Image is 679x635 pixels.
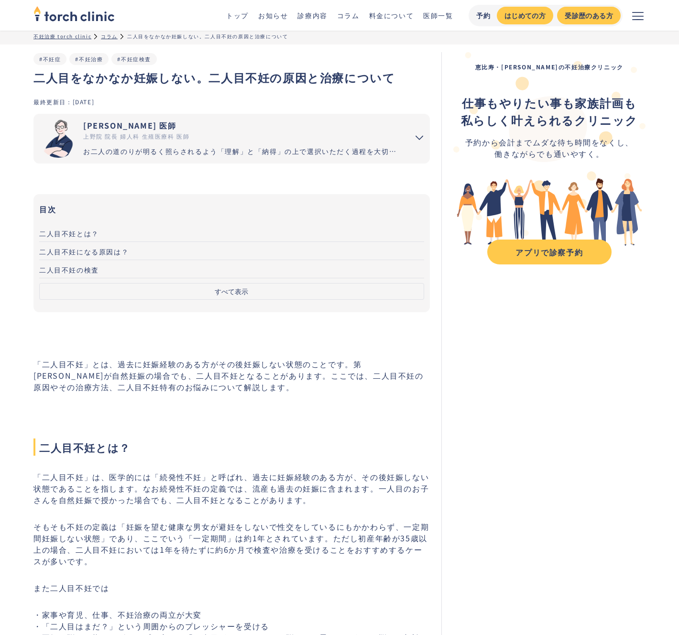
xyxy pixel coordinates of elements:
[496,246,603,258] div: アプリで診察予約
[504,11,546,21] div: はじめての方
[461,94,638,129] div: ‍ ‍
[461,136,638,159] div: 予約から会計までムダな待ち時間をなくし、 働きながらでも通いやすく。
[33,69,430,86] h1: 二人目をなかなか妊娠しない。二人目不妊の原因と治療について
[462,94,636,111] strong: 仕事もやりたい事も家族計画も
[33,7,115,24] a: home
[39,242,424,260] a: 二人目不妊になる原因は？
[83,146,401,156] div: お二人の道のりが明るく照らされるよう「理解」と「納得」の上で選択いただく過程を大切にしています。エビデンスに基づいた高水準の医療提供により「幸せな家族計画の実現」をお手伝いさせていただきます。
[497,7,553,24] a: はじめての方
[33,3,115,24] img: torch clinic
[39,224,424,242] a: 二人目不妊とは？
[475,63,624,71] strong: 恵比寿・[PERSON_NAME]の不妊治療クリニック
[297,11,327,20] a: 診療内容
[83,132,401,141] div: 上野院 院長 婦人科 生殖医療科 医師
[33,33,91,40] a: 不妊治療 torch clinic
[39,283,424,300] button: すべて表示
[75,55,103,63] a: #不妊治療
[557,7,621,24] a: 受診歴のある方
[487,240,612,264] a: アプリで診察予約
[258,11,288,20] a: お知らせ
[423,11,453,20] a: 医師一覧
[33,471,430,505] p: 「二人目不妊」は、医学的には「続発性不妊」と呼ばれ、過去に妊娠経験のある方が、その後妊娠しない状態であることを指します。なお続発性不妊の定義では、流産も過去の妊娠に含まれます。一人目のお子さんを...
[461,111,638,128] strong: 私らしく叶えられるクリニック
[226,11,249,20] a: トップ
[39,260,424,278] a: 二人目不妊の検査
[33,114,401,164] a: [PERSON_NAME] 医師 上野院 院長 婦人科 生殖医療科 医師 お二人の道のりが明るく照らされるよう「理解」と「納得」の上で選択いただく過程を大切にしています。エビデンスに基づいた高水...
[33,98,73,106] div: 最終更新日：
[39,229,99,238] span: 二人目不妊とは？
[337,11,360,20] a: コラム
[39,55,61,63] a: #不妊症
[101,33,118,40] a: コラム
[127,33,288,40] div: 二人目をなかなか妊娠しない。二人目不妊の原因と治療について
[33,582,430,593] p: また二人目不妊では
[33,114,430,164] summary: 市山 卓彦 [PERSON_NAME] 医師 上野院 院長 婦人科 生殖医療科 医師 お二人の道のりが明るく照らされるよう「理解」と「納得」の上で選択いただく過程を大切にしています。エビデンスに...
[39,265,99,274] span: 二人目不妊の検査
[39,247,129,256] span: 二人目不妊になる原因は？
[33,33,646,40] ul: パンくずリスト
[33,438,430,456] span: 二人目不妊とは？
[73,98,95,106] div: [DATE]
[39,120,77,158] img: 市山 卓彦
[476,11,491,21] div: 予約
[33,521,430,567] p: そもそも不妊の定義は「妊娠を望む健康な男女が避妊をしないで性交をしているにもかかわらず、一定期間妊娠しない状態」であり、ここでいう「一定期間」は約1年とされています。ただし初産年齢が35歳以上の...
[117,55,151,63] a: #不妊症検査
[33,358,430,393] p: 「二人目不妊」とは、過去に妊娠経験のある方がその後妊娠しない状態のことです。第[PERSON_NAME]が自然妊娠の場合でも、二人目不妊となることがあります。ここでは、二人目不妊の原因やその治療...
[39,202,424,216] h3: 目次
[565,11,613,21] div: 受診歴のある方
[83,120,401,131] div: [PERSON_NAME] 医師
[369,11,414,20] a: 料金について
